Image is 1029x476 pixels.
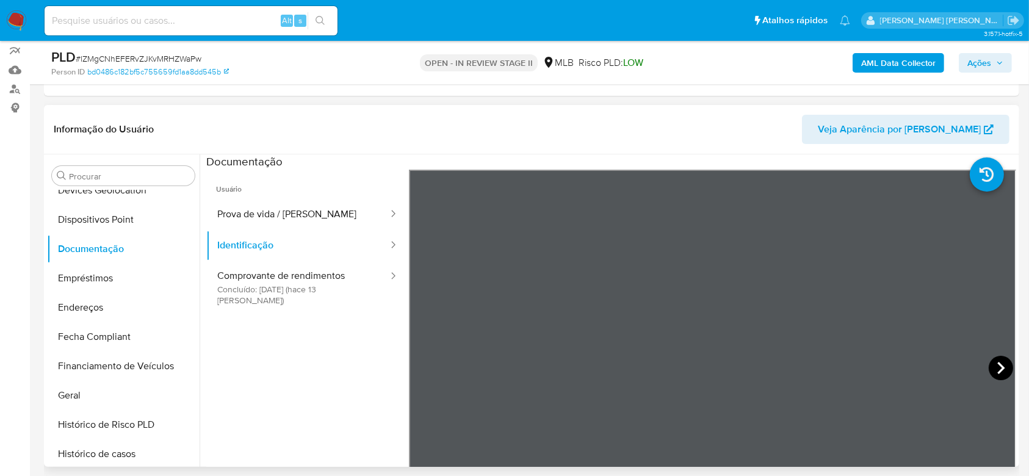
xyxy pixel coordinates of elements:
button: Ações [959,53,1012,73]
h1: Informação do Usuário [54,123,154,135]
button: search-icon [308,12,333,29]
button: AML Data Collector [853,53,944,73]
input: Pesquise usuários ou casos... [45,13,338,29]
button: Documentação [47,234,200,264]
button: Histórico de casos [47,439,200,469]
button: Endereços [47,293,200,322]
b: AML Data Collector [861,53,936,73]
span: 3.157.1-hotfix-5 [984,29,1023,38]
span: Veja Aparência por [PERSON_NAME] [818,115,981,144]
button: Geral [47,381,200,410]
p: OPEN - IN REVIEW STAGE II [420,54,538,71]
b: Person ID [51,67,85,78]
div: MLB [543,56,574,70]
span: Risco PLD: [579,56,643,70]
span: Ações [967,53,991,73]
a: Sair [1007,14,1020,27]
button: Dispositivos Point [47,205,200,234]
p: andrea.asantos@mercadopago.com.br [880,15,1003,26]
a: Notificações [840,15,850,26]
button: Histórico de Risco PLD [47,410,200,439]
button: Devices Geolocation [47,176,200,205]
button: Financiamento de Veículos [47,352,200,381]
span: Alt [282,15,292,26]
b: PLD [51,47,76,67]
span: Atalhos rápidos [762,14,828,27]
span: LOW [623,56,643,70]
button: Veja Aparência por [PERSON_NAME] [802,115,1009,144]
input: Procurar [69,171,190,182]
a: bd0486c182bf5c755659fd1aa8dd545b [87,67,229,78]
button: Procurar [57,171,67,181]
span: # lZMgCNhEFERvZJKvMRHZWaPw [76,52,201,65]
button: Empréstimos [47,264,200,293]
button: Fecha Compliant [47,322,200,352]
span: s [298,15,302,26]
